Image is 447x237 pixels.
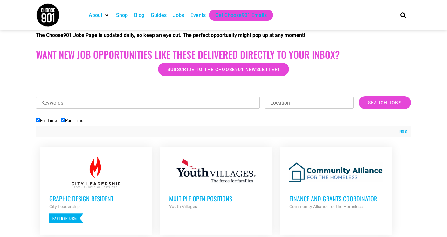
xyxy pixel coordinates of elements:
[190,11,206,19] a: Events
[289,204,363,209] strong: Community Alliance for the Homeless
[40,147,152,233] a: Graphic Design Resident City Leadership Partner Org
[215,11,267,19] a: Get Choose901 Emails
[265,97,354,109] input: Location
[36,32,305,38] strong: The Choose901 Jobs Page is updated daily, so keep an eye out. The perfect opportunity might pop u...
[36,118,57,123] label: Full Time
[160,147,272,220] a: Multiple Open Positions Youth Villages
[49,194,143,203] h3: Graphic Design Resident
[36,97,260,109] input: Keywords
[134,11,144,19] a: Blog
[61,118,83,123] label: Part Time
[289,194,383,203] h3: Finance and Grants Coordinator
[86,10,389,21] nav: Main nav
[398,10,409,20] div: Search
[36,49,411,60] h2: Want New Job Opportunities like these Delivered Directly to your Inbox?
[61,118,65,122] input: Part Time
[280,147,392,220] a: Finance and Grants Coordinator Community Alliance for the Homeless
[169,204,197,209] strong: Youth Villages
[86,10,113,21] div: About
[116,11,128,19] a: Shop
[158,63,289,76] a: Subscribe to the Choose901 newsletter!
[36,118,40,122] input: Full Time
[169,194,263,203] h3: Multiple Open Positions
[151,11,167,19] a: Guides
[168,67,279,71] span: Subscribe to the Choose901 newsletter!
[89,11,102,19] a: About
[173,11,184,19] a: Jobs
[396,128,407,135] a: RSS
[49,213,83,223] p: Partner Org
[359,96,411,109] input: Search Jobs
[49,204,80,209] strong: City Leadership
